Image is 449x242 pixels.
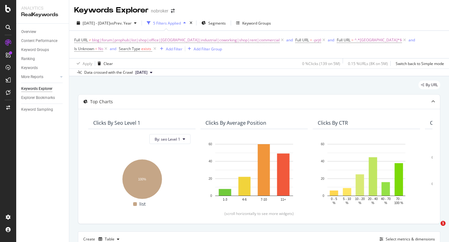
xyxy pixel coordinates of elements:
button: [DATE] [133,69,155,76]
div: 5 Filters Applied [153,21,181,26]
text: 5 - 10 [343,197,351,201]
div: 0.15 % URLs ( 8K on 5M ) [348,61,388,66]
text: 20 [321,177,325,180]
div: Explorer Bookmarks [21,95,55,101]
text: % [371,201,374,205]
span: -prjtl [313,36,321,44]
div: Keywords [21,65,38,71]
a: More Reports [21,74,58,80]
div: legacy label [418,81,440,89]
div: Keyword Groups [21,47,49,53]
span: Full URL [337,37,350,43]
div: Clicks By Average Position [205,120,266,126]
a: Keyword Sampling [21,106,65,113]
span: By: seo Level 1 [155,137,180,142]
text: 60 [321,142,325,146]
text: 100% [138,178,146,181]
button: and [286,37,293,43]
div: Analytics [21,5,64,11]
button: By: seo Level 1 [149,134,191,144]
div: More Reports [21,74,43,80]
div: arrow-right-arrow-left [171,9,175,13]
a: Keywords Explorer [21,86,65,92]
span: = [351,37,354,43]
text: 40 - 70 [381,197,391,201]
div: Select metrics & dimensions [386,236,435,242]
div: nobroker [151,8,168,14]
span: blog|forum|prophub|list|shop|office|[GEOGRAPHIC_DATA]|industrial|coworking|shop|rent|commercial [92,36,280,44]
text: % [333,201,336,205]
div: Keywords Explorer [74,5,148,16]
button: Apply [74,58,92,68]
button: and [328,37,334,43]
span: vs Prev. Year [110,21,132,26]
div: and [408,37,415,43]
button: Add Filter Group [185,45,222,53]
text: 0 - 5 [331,197,337,201]
span: = [310,37,312,43]
text: 0 [210,194,212,198]
div: Content Performance [21,38,57,44]
span: ≠ [89,37,91,43]
button: Clear [95,58,113,68]
div: Add Filter [166,46,182,52]
text: 11+ [281,198,286,201]
button: Switch back to Simple mode [393,58,444,68]
div: Overview [21,29,36,35]
span: Full URL [295,37,309,43]
a: Overview [21,29,65,35]
div: Clear [104,61,113,66]
span: ^.*[GEOGRAPHIC_DATA]*$ [355,36,402,44]
span: Segments [208,21,226,26]
svg: A chart. [318,141,415,206]
div: and [110,46,116,51]
span: = [95,46,97,51]
text: 20 [209,177,212,180]
div: (scroll horizontally to see more widgets) [86,211,432,216]
button: 5 Filters Applied [144,18,188,28]
text: 60 [209,142,212,146]
a: Content Performance [21,38,65,44]
text: % [345,201,348,205]
text: 1-3 [223,198,227,201]
button: Keyword Groups [234,18,273,28]
button: Segments [199,18,228,28]
text: % [384,201,387,205]
div: Keyword Sampling [21,106,53,113]
a: Keyword Groups [21,47,65,53]
div: times [188,20,194,26]
iframe: Intercom live chat [428,221,443,236]
div: 0 % Clicks ( 139 on 5M ) [302,61,340,66]
text: 20 - 40 [368,197,378,201]
div: Clicks By CTR [318,120,348,126]
a: Keywords [21,65,65,71]
text: 0.25 [432,183,438,186]
text: 4-6 [242,198,247,201]
button: [DATE] - [DATE]vsPrev. Year [74,18,139,28]
text: 0.75 [432,156,438,159]
div: Top Charts [90,99,113,105]
div: RealKeywords [21,11,64,18]
span: 2025 Aug. 4th [135,70,147,75]
div: Keyword Groups [242,21,271,26]
text: 0 [322,194,324,198]
text: 100 % [394,201,403,205]
text: 70 - [396,197,401,201]
a: Ranking [21,56,65,62]
span: By URL [426,83,438,87]
span: list [139,200,146,208]
text: % [359,201,361,205]
text: 10 - 20 [355,197,365,201]
text: 40 [209,160,212,163]
svg: A chart. [205,141,303,206]
div: Switch back to Simple mode [396,61,444,66]
span: No [98,44,103,53]
div: Apply [83,61,92,66]
svg: A chart. [93,156,191,200]
div: Data crossed with the Crawl [84,70,133,75]
span: 1 [441,221,446,226]
div: Add Filter Group [194,46,222,52]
